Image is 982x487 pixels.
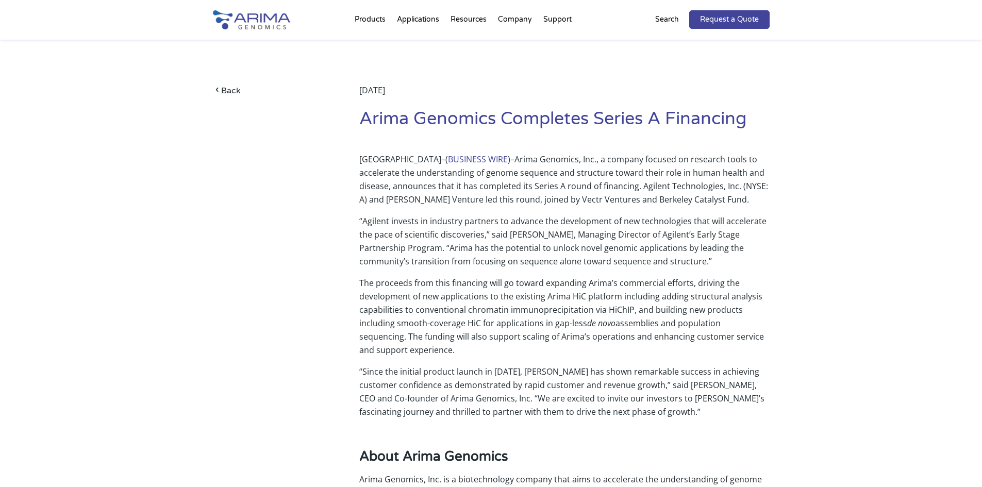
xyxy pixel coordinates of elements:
[359,83,769,107] div: [DATE]
[359,214,769,276] p: “Agilent invests in industry partners to advance the development of new technologies that will ac...
[213,10,290,29] img: Arima-Genomics-logo
[655,13,679,26] p: Search
[359,448,508,464] b: About Arima Genomics
[359,276,769,365] p: The proceeds from this financing will go toward expanding Arima’s commercial efforts, driving the...
[359,107,769,139] h1: Arima Genomics Completes Series A Financing
[448,154,508,165] a: BUSINESS WIRE
[359,365,769,427] p: “Since the initial product launch in [DATE], [PERSON_NAME] has shown remarkable success in achiev...
[689,10,770,29] a: Request a Quote
[359,153,769,214] p: [GEOGRAPHIC_DATA]–( )–Arima Genomics, Inc., a company focused on research tools to accelerate the...
[587,317,615,329] i: de novo
[213,83,329,97] a: Back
